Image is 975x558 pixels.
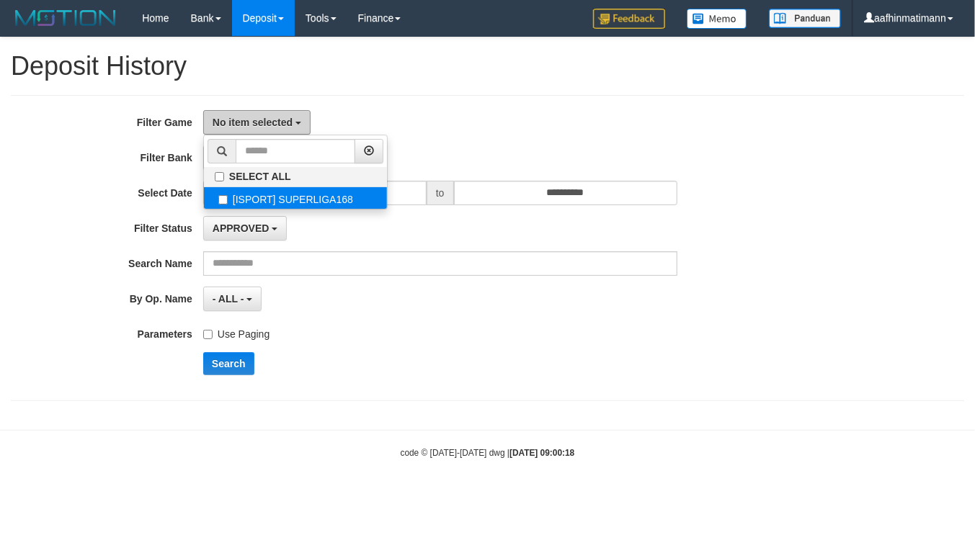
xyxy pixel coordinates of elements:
h1: Deposit History [11,52,964,81]
input: Use Paging [203,330,213,339]
button: APPROVED [203,216,287,240]
img: MOTION_logo.png [11,7,120,29]
input: [ISPORT] SUPERLIGA168 [218,195,228,204]
span: to [427,181,454,205]
span: No item selected [213,117,293,128]
span: APPROVED [213,222,270,234]
label: Use Paging [203,322,270,341]
img: Feedback.jpg [593,9,665,29]
label: SELECT ALL [204,167,387,186]
label: [ISPORT] SUPERLIGA168 [204,187,387,209]
img: panduan.png [769,9,841,28]
input: SELECT ALL [215,172,224,181]
button: No item selected [203,110,311,135]
img: Button%20Memo.svg [687,9,747,29]
strong: [DATE] 09:00:18 [509,448,574,458]
small: code © [DATE]-[DATE] dwg | [401,448,575,458]
button: - ALL - [203,287,262,311]
button: Search [203,352,254,375]
span: - ALL - [213,293,244,305]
